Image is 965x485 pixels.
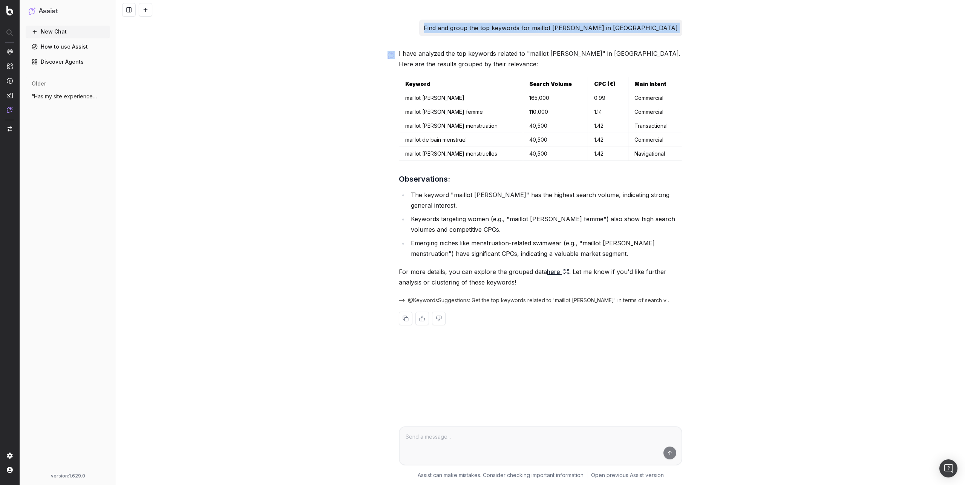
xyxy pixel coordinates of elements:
[588,119,628,133] td: 1.42
[399,48,682,69] p: I have analyzed the top keywords related to "maillot [PERSON_NAME]" in [GEOGRAPHIC_DATA]. Here ar...
[399,91,523,105] td: maillot [PERSON_NAME]
[7,49,13,55] img: Analytics
[399,266,682,288] p: For more details, you can explore the grouped data . Let me know if you'd like further analysis o...
[529,81,572,87] strong: Search Volume
[588,91,628,105] td: 0.99
[588,105,628,119] td: 1.14
[399,297,682,304] button: @KeywordsSuggestions: Get the top keywords related to 'maillot [PERSON_NAME]' in terms of search ...
[634,81,666,87] strong: Main Intent
[399,173,682,185] h3: Observations:
[628,147,682,161] td: Navigational
[7,453,13,459] img: Setting
[591,471,664,479] a: Open previous Assist version
[399,133,523,147] td: maillot de bain menstruel
[388,51,395,59] img: Botify assist logo
[399,147,523,161] td: maillot [PERSON_NAME] menstruelles
[523,91,588,105] td: 165,000
[26,90,110,103] button: “Has my site experienced a performance d
[6,6,13,15] img: Botify logo
[939,459,957,477] div: Open Intercom Messenger
[405,81,430,87] strong: Keyword
[38,6,58,17] h1: Assist
[523,119,588,133] td: 40,500
[408,297,673,304] span: @KeywordsSuggestions: Get the top keywords related to 'maillot [PERSON_NAME]' in terms of search ...
[8,126,12,132] img: Switch project
[29,8,35,15] img: Assist
[409,214,682,235] li: Keywords targeting women (e.g., "maillot [PERSON_NAME] femme") also show high search volumes and ...
[32,80,46,87] span: older
[628,91,682,105] td: Commercial
[424,23,678,33] p: Find and group the top keywords for maillot [PERSON_NAME] in [GEOGRAPHIC_DATA]
[29,6,107,17] button: Assist
[26,26,110,38] button: New Chat
[7,107,13,113] img: Assist
[523,147,588,161] td: 40,500
[588,133,628,147] td: 1.42
[32,93,98,100] span: “Has my site experienced a performance d
[628,105,682,119] td: Commercial
[7,467,13,473] img: My account
[409,190,682,211] li: The keyword "maillot [PERSON_NAME]" has the highest search volume, indicating strong general inte...
[628,119,682,133] td: Transactional
[409,238,682,259] li: Emerging niches like menstruation-related swimwear (e.g., "maillot [PERSON_NAME] menstruation") h...
[399,119,523,133] td: maillot [PERSON_NAME] menstruation
[26,41,110,53] a: How to use Assist
[547,266,569,277] a: here
[523,105,588,119] td: 110,000
[29,473,107,479] div: version: 1.629.0
[588,147,628,161] td: 1.42
[418,471,585,479] p: Assist can make mistakes. Consider checking important information.
[7,63,13,69] img: Intelligence
[26,56,110,68] a: Discover Agents
[628,133,682,147] td: Commercial
[523,133,588,147] td: 40,500
[399,105,523,119] td: maillot [PERSON_NAME] femme
[594,81,616,87] strong: CPC (€)
[7,92,13,98] img: Studio
[7,78,13,84] img: Activation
